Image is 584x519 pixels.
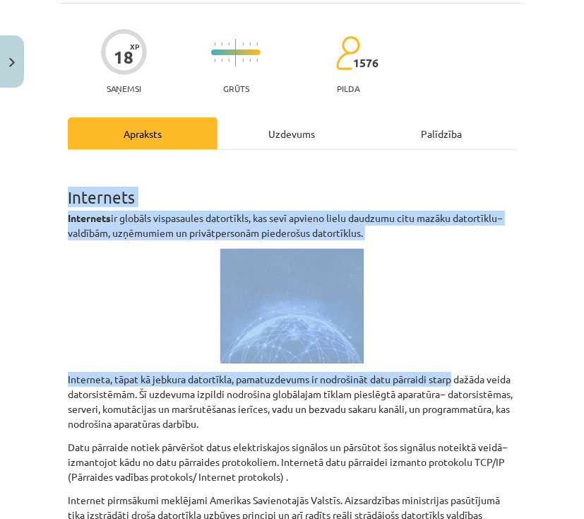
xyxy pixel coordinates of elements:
[337,83,359,93] p: pilda
[242,42,244,46] img: icon-short-line-57e1e144782c952c97e751825c79c345078a6d821885a25fce030b3d8c18986b.svg
[221,59,222,62] img: icon-short-line-57e1e144782c952c97e751825c79c345078a6d821885a25fce030b3d8c18986b.svg
[214,42,215,46] img: icon-short-line-57e1e144782c952c97e751825c79c345078a6d821885a25fce030b3d8c18986b.svg
[367,117,516,149] div: Palīdzība
[9,58,15,67] img: icon-close-lesson-0947bae3869378f0d4975bcd49f059093ad1ed9edebbc8119c70593378902aed.svg
[353,57,379,69] span: 1576
[68,211,111,224] strong: Internets
[335,35,360,71] img: students-c634bb4e5e11cddfef0936a35e636f08e4e9abd3cc4e673bd6f9a4125e45ecb1.svg
[249,59,251,62] img: icon-short-line-57e1e144782c952c97e751825c79c345078a6d821885a25fce030b3d8c18986b.svg
[235,39,237,66] img: icon-long-line-d9ea69661e0d244f92f715978eff75569469978d946b2353a9bb055b3ed8787d.svg
[68,163,516,206] h1: Internets
[221,42,222,46] img: icon-short-line-57e1e144782c952c97e751825c79c345078a6d821885a25fce030b3d8c18986b.svg
[223,83,249,93] p: Grūts
[256,42,258,46] img: icon-short-line-57e1e144782c952c97e751825c79c345078a6d821885a25fce030b3d8c18986b.svg
[68,372,516,431] p: Interneta, tāpat kā jebkura datortīkla, pamatuzdevums ir nodrošināt datu pārraidi starp dažāda ve...
[114,47,133,67] div: 18
[101,83,147,93] p: Saņemsi
[242,59,244,62] img: icon-short-line-57e1e144782c952c97e751825c79c345078a6d821885a25fce030b3d8c18986b.svg
[214,59,215,62] img: icon-short-line-57e1e144782c952c97e751825c79c345078a6d821885a25fce030b3d8c18986b.svg
[228,42,230,46] img: icon-short-line-57e1e144782c952c97e751825c79c345078a6d821885a25fce030b3d8c18986b.svg
[256,59,258,62] img: icon-short-line-57e1e144782c952c97e751825c79c345078a6d821885a25fce030b3d8c18986b.svg
[249,42,251,46] img: icon-short-line-57e1e144782c952c97e751825c79c345078a6d821885a25fce030b3d8c18986b.svg
[68,117,217,149] div: Apraksts
[228,59,230,62] img: icon-short-line-57e1e144782c952c97e751825c79c345078a6d821885a25fce030b3d8c18986b.svg
[130,42,139,50] span: XP
[217,117,367,149] div: Uzdevums
[68,440,516,484] p: Datu pārraide notiek pārvēršot datus elektriskajos signālos un pārsūtot šos signālus noteiktā vei...
[68,211,516,240] p: ir globāls vispasaules datortīkls, kas sevī apvieno lielu daudzumu citu mazāku datortīklu− valdīb...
